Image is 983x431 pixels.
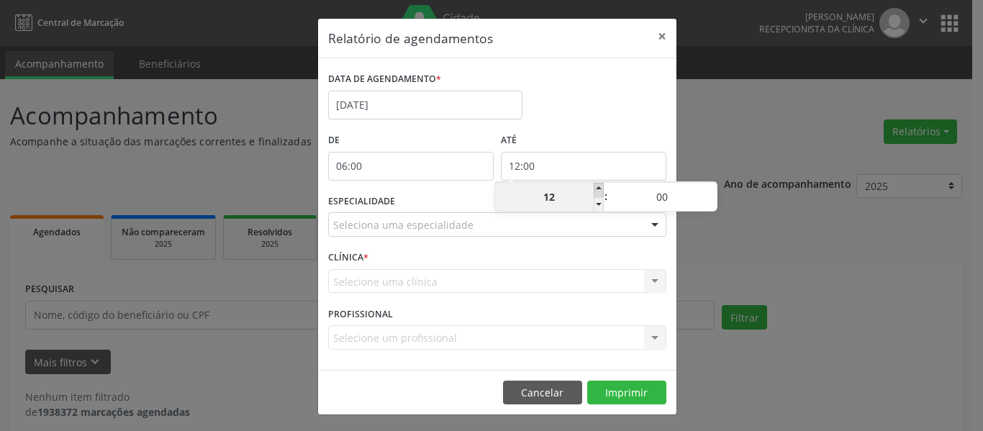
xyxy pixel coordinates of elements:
[648,19,676,54] button: Close
[328,152,494,181] input: Selecione o horário inicial
[328,191,395,213] label: ESPECIALIDADE
[501,130,666,152] label: ATÉ
[328,29,493,47] h5: Relatório de agendamentos
[501,152,666,181] input: Selecione o horário final
[604,182,608,211] span: :
[328,91,522,119] input: Selecione uma data ou intervalo
[503,381,582,405] button: Cancelar
[328,247,368,269] label: CLÍNICA
[328,68,441,91] label: DATA DE AGENDAMENTO
[495,183,604,212] input: Hour
[608,183,717,212] input: Minute
[333,217,474,232] span: Seleciona uma especialidade
[328,130,494,152] label: De
[328,303,393,325] label: PROFISSIONAL
[587,381,666,405] button: Imprimir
